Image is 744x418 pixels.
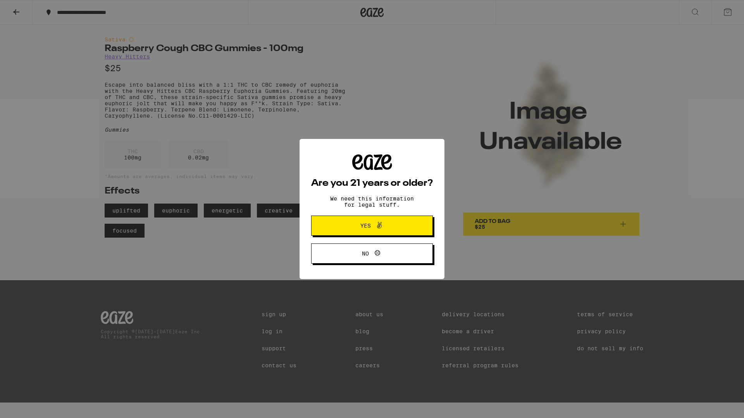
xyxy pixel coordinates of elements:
[311,216,433,236] button: Yes
[362,251,369,256] span: No
[311,179,433,188] h2: Are you 21 years or older?
[360,223,371,228] span: Yes
[311,243,433,264] button: No
[324,195,420,208] p: We need this information for legal stuff.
